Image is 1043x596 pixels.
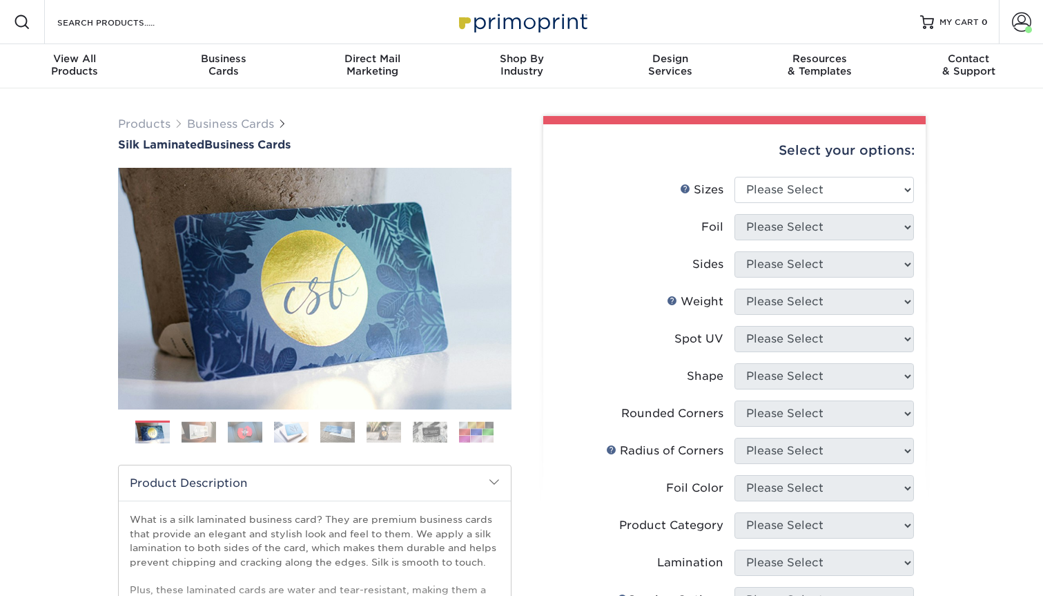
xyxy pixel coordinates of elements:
a: Silk LaminatedBusiness Cards [118,138,511,151]
a: Shop ByIndustry [447,44,596,88]
span: Business [149,52,298,65]
span: Design [596,52,745,65]
h2: Product Description [119,465,511,501]
div: Foil Color [666,480,723,497]
input: SEARCH PRODUCTS..... [56,14,191,30]
span: Shop By [447,52,596,65]
img: Business Cards 05 [320,421,355,443]
img: Business Cards 01 [135,416,170,450]
div: Industry [447,52,596,77]
span: MY CART [939,17,979,28]
div: Marketing [298,52,447,77]
div: Cards [149,52,298,77]
span: 0 [982,17,988,27]
a: Business Cards [187,117,274,131]
img: Silk Laminated 01 [118,92,511,486]
div: & Templates [745,52,894,77]
div: & Support [894,52,1043,77]
div: Shape [687,368,723,385]
span: Resources [745,52,894,65]
div: Foil [701,219,723,235]
img: Primoprint [453,7,591,37]
a: DesignServices [596,44,745,88]
a: Products [118,117,170,131]
span: Direct Mail [298,52,447,65]
div: Lamination [657,555,723,571]
div: Weight [667,294,723,310]
span: Silk Laminated [118,138,204,151]
div: Sides [692,256,723,273]
img: Business Cards 06 [367,421,401,443]
div: Select your options: [554,124,915,177]
a: BusinessCards [149,44,298,88]
img: Business Cards 02 [182,421,216,443]
a: Resources& Templates [745,44,894,88]
a: Contact& Support [894,44,1043,88]
h1: Business Cards [118,138,511,151]
img: Business Cards 03 [228,421,262,443]
div: Radius of Corners [606,443,723,459]
div: Sizes [680,182,723,198]
img: Business Cards 07 [413,421,447,443]
img: Business Cards 04 [274,421,309,443]
div: Product Category [619,517,723,534]
span: Contact [894,52,1043,65]
div: Spot UV [674,331,723,347]
img: Business Cards 08 [459,421,494,443]
div: Services [596,52,745,77]
a: Direct MailMarketing [298,44,447,88]
div: Rounded Corners [621,405,723,422]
